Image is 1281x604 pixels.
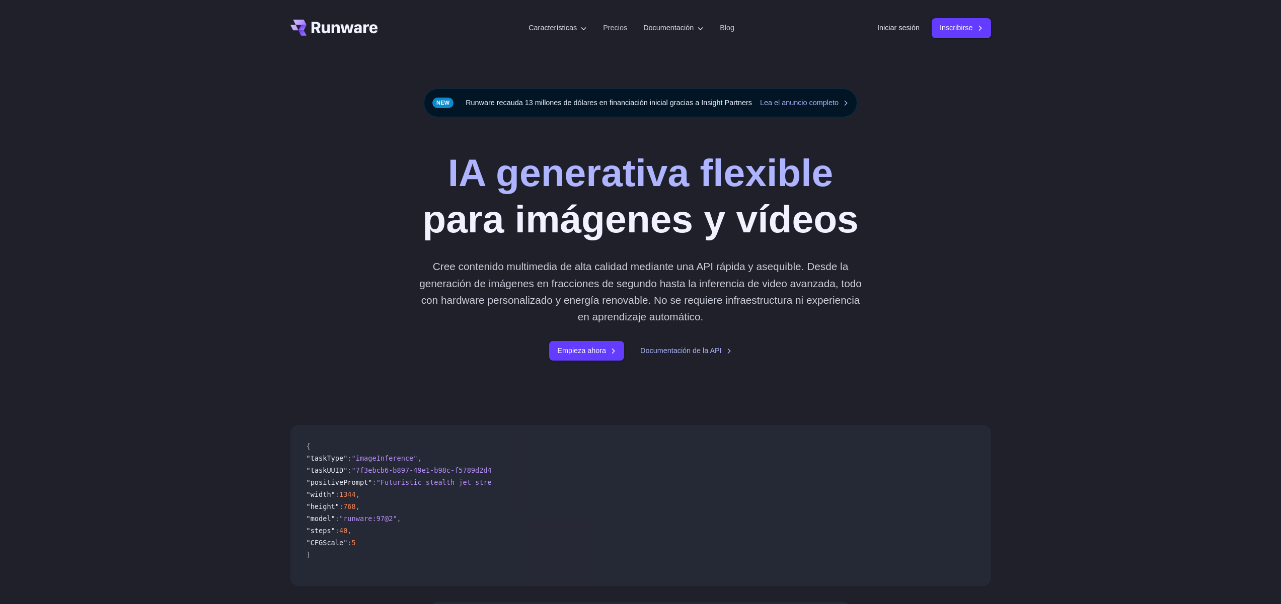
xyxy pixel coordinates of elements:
[339,502,343,510] span: :
[448,151,833,194] font: IA generativa flexible
[352,454,418,462] span: "imageInference"
[417,454,421,462] span: ,
[343,502,356,510] span: 768
[640,347,722,355] font: Documentación de la API
[643,24,694,32] font: Documentación
[352,466,508,474] span: "7f3ebcb6-b897-49e1-b98c-f5789d2d40d7"
[422,197,859,240] font: para imágenes y vídeos
[932,18,991,38] a: Inscribirse
[307,442,311,450] span: {
[339,490,356,498] span: 1344
[290,20,378,36] a: Ir a /
[307,551,311,559] span: }
[307,454,348,462] span: "taskType"
[307,527,335,535] span: "steps"
[397,514,401,523] span: ,
[720,22,734,34] a: Blog
[307,478,372,486] span: "positivePrompt"
[466,99,752,107] font: Runware recauda 13 millones de dólares en financiación inicial gracias a Insight Partners
[307,466,348,474] span: "taskUUID"
[347,527,351,535] span: ,
[335,490,339,498] span: :
[307,514,335,523] span: "model"
[335,527,339,535] span: :
[307,539,348,547] span: "CFGScale"
[760,97,849,109] a: Lea el anuncio completo
[335,514,339,523] span: :
[307,490,335,498] span: "width"
[352,539,356,547] span: 5
[529,24,577,32] font: Características
[720,24,734,32] font: Blog
[347,539,351,547] span: :
[356,502,360,510] span: ,
[339,527,347,535] span: 40
[877,22,920,34] a: Iniciar sesión
[603,22,627,34] a: Precios
[877,24,920,32] font: Iniciar sesión
[419,261,862,322] font: Cree contenido multimedia de alta calidad mediante una API rápida y asequible. Desde la generació...
[760,99,839,107] font: Lea el anuncio completo
[339,514,397,523] span: "runware:97@2"
[372,478,376,486] span: :
[376,478,751,486] span: "Futuristic stealth jet streaking through a neon-lit cityscape with glowing purple exhaust"
[347,466,351,474] span: :
[557,347,606,355] font: Empieza ahora
[603,24,627,32] font: Precios
[356,490,360,498] span: ,
[347,454,351,462] span: :
[640,345,732,357] a: Documentación de la API
[549,341,624,361] a: Empieza ahora
[307,502,339,510] span: "height"
[940,24,973,32] font: Inscribirse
